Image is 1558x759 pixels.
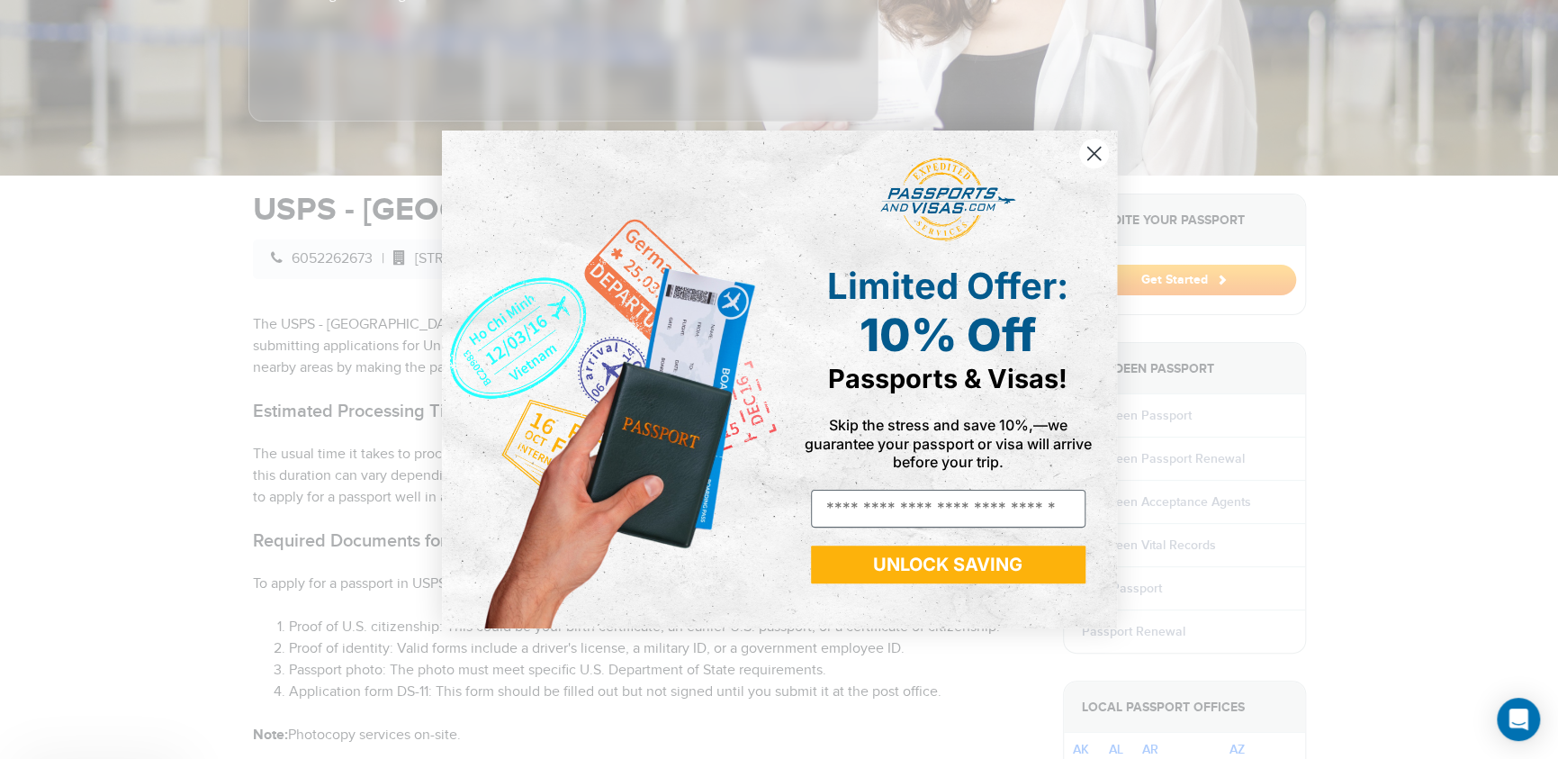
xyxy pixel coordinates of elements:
img: de9cda0d-0715-46ca-9a25-073762a91ba7.png [442,131,779,628]
div: Open Intercom Messenger [1497,698,1540,741]
span: 10% Off [860,308,1036,362]
span: Skip the stress and save 10%,—we guarantee your passport or visa will arrive before your trip. [805,416,1092,470]
button: Close dialog [1078,138,1110,169]
span: Passports & Visas! [828,363,1067,394]
span: Limited Offer: [827,264,1068,308]
button: UNLOCK SAVING [811,546,1085,583]
img: passports and visas [880,158,1015,242]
